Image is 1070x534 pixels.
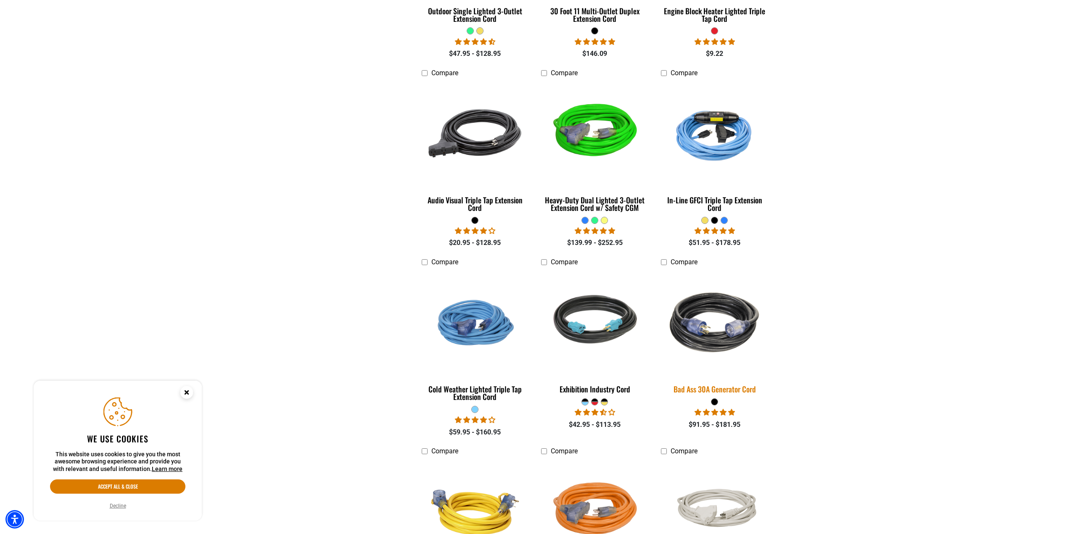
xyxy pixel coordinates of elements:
[661,270,768,398] a: black Bad Ass 30A Generator Cord
[541,81,648,216] a: neon green Heavy-Duty Dual Lighted 3-Outlet Extension Cord w/ Safety CGM
[671,258,697,266] span: Compare
[662,85,768,182] img: Light Blue
[152,466,182,472] a: This website uses cookies to give you the most awesome browsing experience and provide you with r...
[671,447,697,455] span: Compare
[431,447,458,455] span: Compare
[551,258,578,266] span: Compare
[575,227,615,235] span: 4.92 stars
[661,238,768,248] div: $51.95 - $178.95
[661,49,768,59] div: $9.22
[542,85,648,182] img: neon green
[695,38,735,46] span: 5.00 stars
[656,269,774,376] img: black
[422,270,529,405] a: Light Blue Cold Weather Lighted Triple Tap Extension Cord
[34,381,202,521] aside: Cookie Consent
[455,416,495,424] span: 4.18 stars
[661,7,768,22] div: Engine Block Heater Lighted Triple Tap Cord
[50,433,185,444] h2: We use cookies
[661,420,768,430] div: $91.95 - $181.95
[661,196,768,211] div: In-Line GFCI Triple Tap Extension Cord
[172,381,202,407] button: Close this option
[422,274,528,371] img: Light Blue
[422,427,529,437] div: $59.95 - $160.95
[422,385,529,400] div: Cold Weather Lighted Triple Tap Extension Cord
[107,502,129,510] button: Decline
[455,38,495,46] span: 4.64 stars
[541,420,648,430] div: $42.95 - $113.95
[671,69,697,77] span: Compare
[422,81,529,216] a: black Audio Visual Triple Tap Extension Cord
[50,479,185,494] button: Accept all & close
[695,227,735,235] span: 5.00 stars
[541,385,648,393] div: Exhibition Industry Cord
[541,238,648,248] div: $139.99 - $252.95
[422,7,529,22] div: Outdoor Single Lighted 3-Outlet Extension Cord
[422,85,528,182] img: black
[431,69,458,77] span: Compare
[551,69,578,77] span: Compare
[541,196,648,211] div: Heavy-Duty Dual Lighted 3-Outlet Extension Cord w/ Safety CGM
[541,49,648,59] div: $146.09
[661,81,768,216] a: Light Blue In-Line GFCI Triple Tap Extension Cord
[422,49,529,59] div: $47.95 - $128.95
[551,447,578,455] span: Compare
[50,451,185,473] p: This website uses cookies to give you the most awesome browsing experience and provide you with r...
[422,238,529,248] div: $20.95 - $128.95
[541,7,648,22] div: 30 Foot 11 Multi-Outlet Duplex Extension Cord
[575,38,615,46] span: 5.00 stars
[575,408,615,416] span: 3.67 stars
[542,274,648,371] img: black teal
[422,196,529,211] div: Audio Visual Triple Tap Extension Cord
[455,227,495,235] span: 3.75 stars
[695,408,735,416] span: 5.00 stars
[661,385,768,393] div: Bad Ass 30A Generator Cord
[5,510,24,529] div: Accessibility Menu
[541,270,648,398] a: black teal Exhibition Industry Cord
[431,258,458,266] span: Compare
